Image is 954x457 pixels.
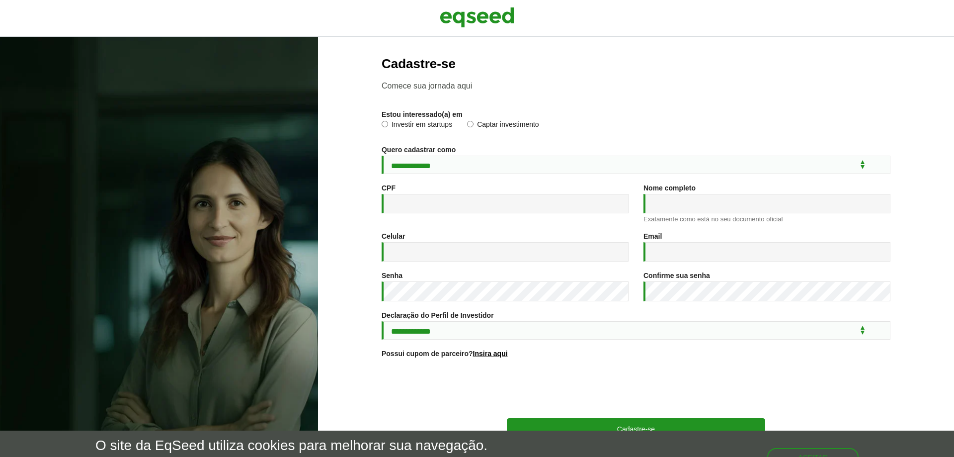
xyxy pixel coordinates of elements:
[382,111,463,118] label: Estou interessado(a) em
[560,369,712,408] iframe: reCAPTCHA
[382,312,494,319] label: Declaração do Perfil de Investidor
[643,233,662,240] label: Email
[382,350,508,357] label: Possui cupom de parceiro?
[382,146,456,153] label: Quero cadastrar como
[382,81,890,91] p: Comece sua jornada aqui
[507,418,765,439] button: Cadastre-se
[95,438,487,454] h5: O site da EqSeed utiliza cookies para melhorar sua navegação.
[382,121,388,127] input: Investir em startups
[382,233,405,240] label: Celular
[467,121,539,131] label: Captar investimento
[382,184,396,191] label: CPF
[643,184,696,191] label: Nome completo
[382,57,890,71] h2: Cadastre-se
[440,5,514,30] img: EqSeed Logo
[473,350,508,357] a: Insira aqui
[643,272,710,279] label: Confirme sua senha
[382,272,402,279] label: Senha
[643,216,890,222] div: Exatamente como está no seu documento oficial
[382,121,452,131] label: Investir em startups
[467,121,474,127] input: Captar investimento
